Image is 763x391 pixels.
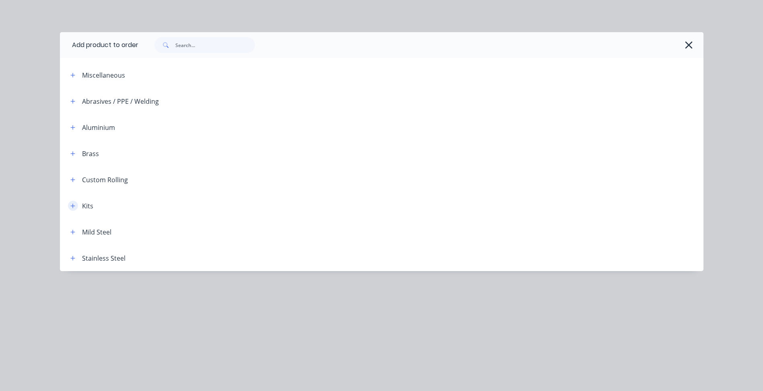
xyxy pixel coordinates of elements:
[82,201,93,211] div: Kits
[82,123,115,132] div: Aluminium
[82,175,128,185] div: Custom Rolling
[82,97,159,106] div: Abrasives / PPE / Welding
[82,149,99,158] div: Brass
[82,253,125,263] div: Stainless Steel
[175,37,255,53] input: Search...
[60,32,138,58] div: Add product to order
[82,227,111,237] div: Mild Steel
[82,70,125,80] div: Miscellaneous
